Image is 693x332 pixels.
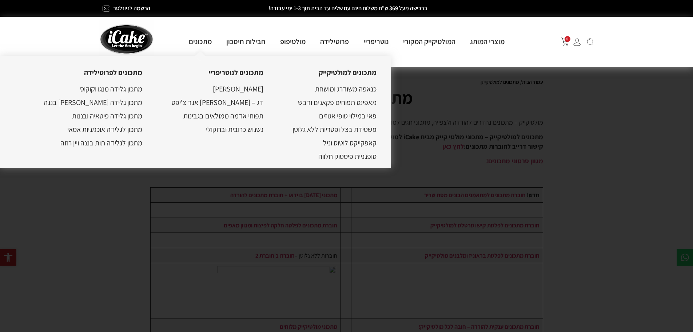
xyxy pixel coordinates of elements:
[561,38,569,46] img: shopping-cart.png
[561,38,569,46] button: פתח עגלת קניות צדדית
[318,152,377,161] a: סופגניית פיסטוק חלווה
[463,37,512,46] a: מוצרי המותג
[313,37,356,46] a: פרוטילידה
[292,125,377,134] a: פשטידת בצל ופטריות ללא גלוטן
[44,98,142,107] a: מתכון גלידה [PERSON_NAME] בננה
[206,125,263,134] a: נשנוש כרובית וברוקולי
[319,68,377,77] a: מתכונים למולטיקייק
[396,37,463,46] a: המולטיקייק המקורי
[80,84,142,94] a: מתכון גלידה מנגו וקוקוס
[84,68,142,77] a: מתכונים לפרוטילידה
[183,111,263,121] a: תפוחי אדמה ממולאים בגבינות
[67,125,142,134] a: מתכון לגלידה אוכמניות אסאי
[208,68,263,77] a: מתכונים לנוטריפריי
[182,37,219,46] a: מתכונים
[565,36,570,42] span: 0
[219,37,273,46] a: חבילות חיסכון
[60,138,142,148] a: מתכון לגלידה תות בננה ויין רוזה
[206,5,490,11] h2: ברכישה מעל 369 ש"ח משלוח חינם עם שליח עד הבית תוך 1-3 ימי עבודה!
[72,111,142,121] a: מתכון גלידה פיטאיה ובננות
[298,98,377,107] a: מאפינס תפוחים פקאנים ודבש
[171,98,263,107] a: דג – [PERSON_NAME] אנד צ'יפס
[113,4,150,12] a: הרשמה לניוזלטר
[213,84,263,94] a: [PERSON_NAME]
[356,37,396,46] a: נוטריפריי
[319,111,377,121] a: פאי במילוי טופי אגוזים
[273,37,313,46] a: מולטיפופ
[323,138,377,148] a: קאפקייקס לוטוס וניל
[315,84,377,94] a: כנאפה משודרג ומושחת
